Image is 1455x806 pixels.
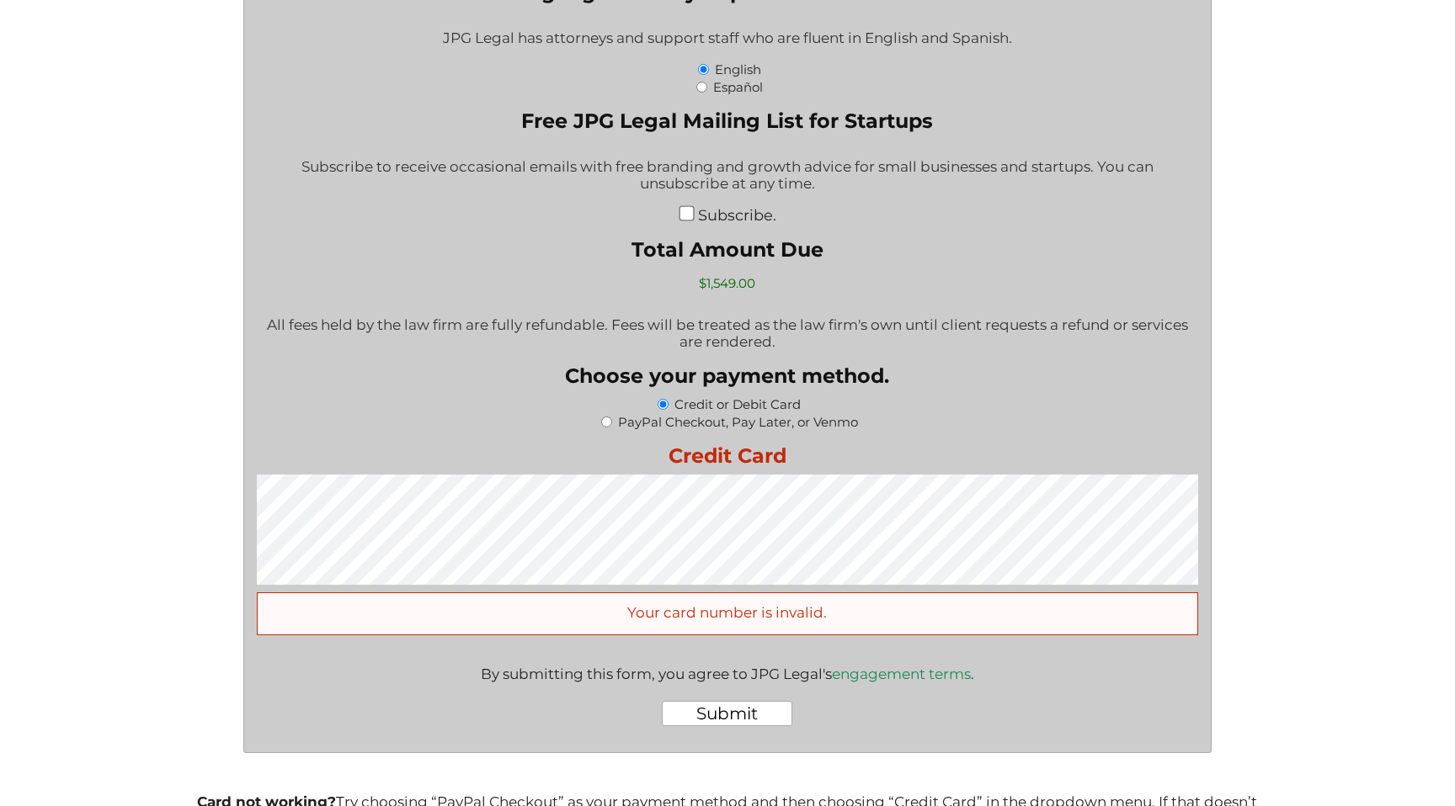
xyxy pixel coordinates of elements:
label: Credit Card [257,443,1199,468]
input: Submit [662,701,792,726]
label: Total Amount Due [257,237,1199,262]
label: PayPal Checkout, Pay Later, or Venmo [618,414,858,430]
legend: Choose your payment method. [565,363,889,388]
a: engagement terms [832,665,971,682]
div: Subscribe to receive occasional emails with free branding and growth advice for small businesses ... [257,147,1199,205]
div: Your card number is invalid. [257,592,1199,635]
legend: Free JPG Legal Mailing List for Startups [521,109,933,133]
label: Español [713,79,763,95]
label: English [715,61,761,77]
p: All fees held by the law firm are fully refundable. Fees will be treated as the law firm's own un... [257,316,1199,350]
label: Subscribe. [698,206,776,224]
div: By submitting this form, you agree to JPG Legal's . [481,649,974,682]
label: Credit or Debit Card [674,396,801,412]
div: JPG Legal has attorneys and support staff who are fluent in English and Spanish. [257,19,1199,60]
